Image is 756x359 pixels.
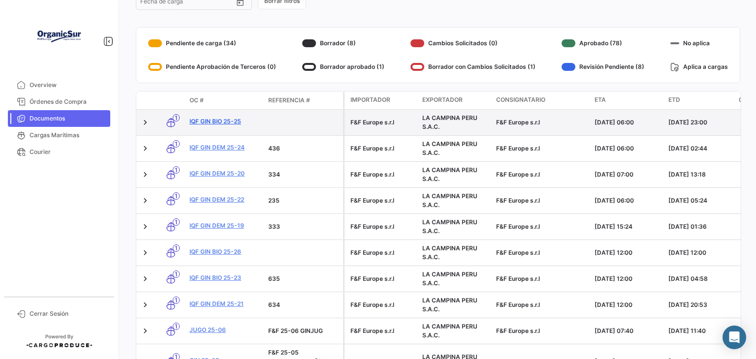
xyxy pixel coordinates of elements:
[140,222,150,232] a: Expand/Collapse Row
[595,144,661,153] div: [DATE] 06:00
[496,95,545,104] span: Consignatario
[268,300,339,309] div: 634
[668,222,734,231] div: [DATE] 01:36
[418,91,492,109] datatable-header-cell: Exportador
[156,96,186,104] datatable-header-cell: Modo de Transporte
[189,273,260,282] a: IQF GIN BIO 25-23
[148,35,276,51] div: Pendiente de carga (34)
[173,270,180,278] span: 1
[345,91,418,109] datatable-header-cell: Importador
[268,144,339,153] div: 436
[268,96,310,105] span: Referencia #
[173,166,180,174] span: 1
[8,77,110,93] a: Overview
[350,222,414,231] div: F&F Europe s.r.l
[140,248,150,258] a: Expand/Collapse Row
[591,91,664,109] datatable-header-cell: ETA
[496,249,540,256] span: F&F Europe s.r.l
[668,196,734,205] div: [DATE] 05:24
[189,117,260,126] a: IQF GIN BIO 25-25
[350,327,414,335] div: F&F Europe s.r.l
[422,322,488,340] div: LA CAMPINA PERU S.A.C.
[8,93,110,110] a: Órdenes de Compra
[668,170,734,179] div: [DATE] 13:18
[595,118,661,127] div: [DATE] 06:00
[496,171,540,178] span: F&F Europe s.r.l
[350,248,414,257] div: F&F Europe s.r.l
[30,81,106,90] span: Overview
[140,326,150,336] a: Expand/Collapse Row
[140,144,150,153] a: Expand/Collapse Row
[350,144,414,153] div: F&F Europe s.r.l
[173,218,180,226] span: 1
[670,59,728,75] div: Aplica a cargas
[422,244,488,262] div: LA CAMPINA PERU S.A.C.
[30,131,106,140] span: Cargas Marítimas
[302,35,384,51] div: Borrador (8)
[595,95,606,104] span: ETA
[496,197,540,204] span: F&F Europe s.r.l
[496,119,540,126] span: F&F Europe s.r.l
[668,248,734,257] div: [DATE] 12:00
[595,170,661,179] div: [DATE] 07:00
[595,327,661,335] div: [DATE] 07:40
[496,275,540,282] span: F&F Europe s.r.l
[148,59,276,75] div: Pendiente Aprobación de Terceros (0)
[140,300,150,310] a: Expand/Collapse Row
[496,301,540,308] span: F&F Europe s.r.l
[595,248,661,257] div: [DATE] 12:00
[496,327,540,334] span: F&F Europe s.r.l
[668,327,734,335] div: [DATE] 11:40
[668,300,734,309] div: [DATE] 20:53
[668,95,680,104] span: ETD
[8,144,110,160] a: Courier
[189,96,204,105] span: OC #
[173,244,180,252] span: 1
[189,299,260,308] a: IQF GIN DEM 25-21
[410,59,535,75] div: Borrador con Cambios Solicitados (1)
[30,309,106,318] span: Cerrar Sesión
[422,296,488,314] div: LA CAMPINA PERU S.A.C.
[186,92,264,109] datatable-header-cell: OC #
[350,118,414,127] div: F&F Europe s.r.l
[496,145,540,152] span: F&F Europe s.r.l
[268,327,339,335] div: F&F 25-06 GINJUG
[173,114,180,121] span: 1
[422,166,488,183] div: LA CAMPINA PERU S.A.C.
[140,118,150,127] a: Expand/Collapse Row
[268,274,339,283] div: 635
[189,195,260,204] a: IQF GIN DEM 25-22
[350,196,414,205] div: F&F Europe s.r.l
[562,59,644,75] div: Revisión Pendiente (8)
[595,274,661,283] div: [DATE] 12:00
[268,170,339,179] div: 334
[350,170,414,179] div: F&F Europe s.r.l
[422,140,488,157] div: LA CAMPINA PERU S.A.C.
[173,192,180,200] span: 1
[595,196,661,205] div: [DATE] 06:00
[173,140,180,148] span: 1
[350,300,414,309] div: F&F Europe s.r.l
[140,274,150,284] a: Expand/Collapse Row
[496,223,540,230] span: F&F Europe s.r.l
[595,222,661,231] div: [DATE] 15:24
[664,91,738,109] datatable-header-cell: ETD
[668,118,734,127] div: [DATE] 23:00
[189,143,260,152] a: IQF GIN DEM 25-24
[422,114,488,131] div: LA CAMPINA PERU S.A.C.
[410,35,535,51] div: Cambios Solicitados (0)
[30,148,106,156] span: Courier
[8,127,110,144] a: Cargas Marítimas
[268,222,339,231] div: 333
[668,274,734,283] div: [DATE] 04:58
[140,196,150,206] a: Expand/Collapse Row
[595,300,661,309] div: [DATE] 12:00
[422,95,463,104] span: Exportador
[422,270,488,288] div: LA CAMPINA PERU S.A.C.
[422,192,488,209] div: LA CAMPINA PERU S.A.C.
[422,218,488,236] div: LA CAMPINA PERU S.A.C.
[189,221,260,230] a: IQF GIN DEM 25-19
[34,12,84,61] img: Logo+OrganicSur.png
[723,326,746,349] div: Abrir Intercom Messenger
[189,247,260,256] a: IQF GIN BIO 25-26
